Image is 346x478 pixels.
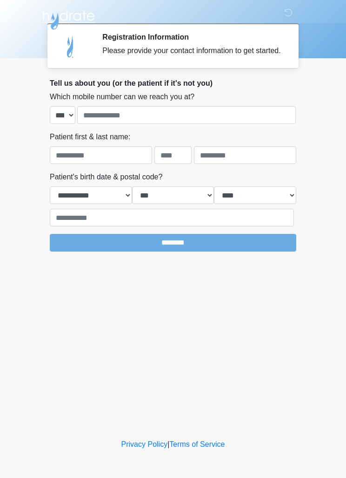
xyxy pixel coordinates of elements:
a: | [167,440,169,448]
a: Terms of Service [169,440,225,448]
div: Please provide your contact information to get started. [102,45,282,56]
label: Patient's birth date & postal code? [50,171,162,183]
a: Privacy Policy [121,440,168,448]
img: Hydrate IV Bar - Scottsdale Logo [40,7,96,30]
h2: Tell us about you (or the patient if it's not you) [50,79,296,88]
img: Agent Avatar [57,33,85,61]
label: Patient first & last name: [50,131,130,143]
label: Which mobile number can we reach you at? [50,91,194,102]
